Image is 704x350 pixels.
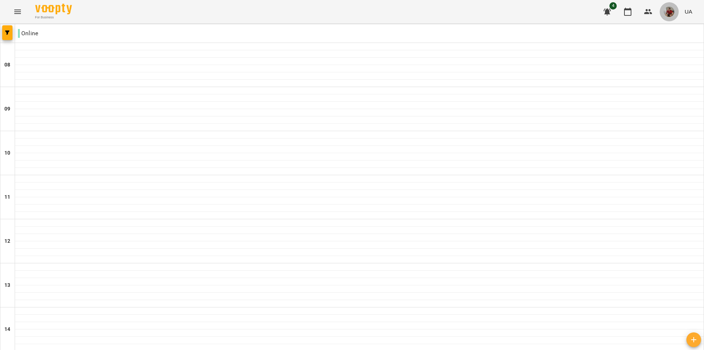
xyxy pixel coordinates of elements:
button: Створити урок [686,332,701,347]
span: UA [685,8,692,15]
h6: 10 [4,149,10,157]
h6: 08 [4,61,10,69]
h6: 14 [4,325,10,333]
button: UA [682,5,695,18]
h6: 13 [4,281,10,289]
span: For Business [35,15,72,20]
img: 2f467ba34f6bcc94da8486c15015e9d3.jpg [664,7,674,17]
img: Voopty Logo [35,4,72,14]
h6: 11 [4,193,10,201]
h6: 09 [4,105,10,113]
h6: 12 [4,237,10,245]
button: Menu [9,3,26,21]
span: 4 [609,2,617,10]
p: Online [18,29,38,38]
